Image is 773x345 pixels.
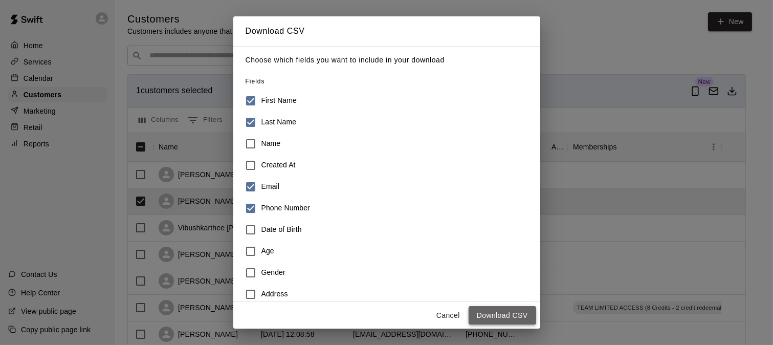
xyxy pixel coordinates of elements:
button: Cancel [432,306,465,325]
h6: Last Name [261,117,297,128]
h6: Phone Number [261,203,310,214]
h6: Email [261,181,280,192]
h6: Age [261,246,274,257]
span: Fields [246,78,265,85]
p: Choose which fields you want to include in your download [246,55,528,66]
h6: First Name [261,95,297,106]
button: Download CSV [469,306,536,325]
h6: Date of Birth [261,224,302,235]
h6: Gender [261,267,285,278]
h6: Created At [261,160,296,171]
h6: Name [261,138,281,149]
h6: Address [261,289,288,300]
h2: Download CSV [233,16,540,46]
